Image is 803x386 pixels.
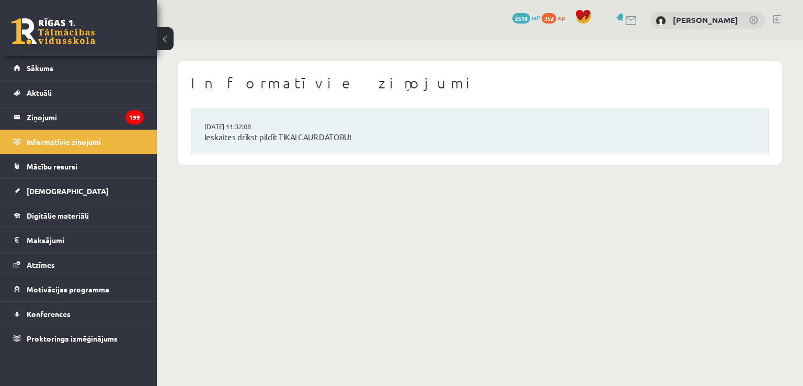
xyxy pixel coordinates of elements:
[27,285,109,294] span: Motivācijas programma
[191,74,769,92] h1: Informatīvie ziņojumi
[14,154,144,178] a: Mācību resursi
[204,131,755,143] a: Ieskaites drīkst pildīt TIKAI CAUR DATORU!
[14,326,144,350] a: Proktoringa izmēģinājums
[14,81,144,105] a: Aktuāli
[27,260,55,269] span: Atzīmes
[542,13,556,24] span: 352
[14,56,144,80] a: Sākums
[532,13,540,21] span: mP
[14,179,144,203] a: [DEMOGRAPHIC_DATA]
[656,16,666,26] img: Grieta Anna Novika
[27,88,52,97] span: Aktuāli
[27,63,53,73] span: Sākums
[14,253,144,277] a: Atzīmes
[27,228,144,252] legend: Maksājumi
[512,13,530,24] span: 2518
[14,228,144,252] a: Maksājumi
[14,203,144,228] a: Digitālie materiāli
[27,309,71,319] span: Konferences
[14,130,144,154] a: Informatīvie ziņojumi
[27,130,144,154] legend: Informatīvie ziņojumi
[14,105,144,129] a: Ziņojumi199
[27,186,109,196] span: [DEMOGRAPHIC_DATA]
[673,15,738,25] a: [PERSON_NAME]
[204,121,283,132] a: [DATE] 11:32:08
[27,211,89,220] span: Digitālie materiāli
[558,13,565,21] span: xp
[512,13,540,21] a: 2518 mP
[14,277,144,301] a: Motivācijas programma
[27,105,144,129] legend: Ziņojumi
[27,334,118,343] span: Proktoringa izmēģinājums
[27,162,77,171] span: Mācību resursi
[542,13,570,21] a: 352 xp
[125,110,144,124] i: 199
[12,18,95,44] a: Rīgas 1. Tālmācības vidusskola
[14,302,144,326] a: Konferences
